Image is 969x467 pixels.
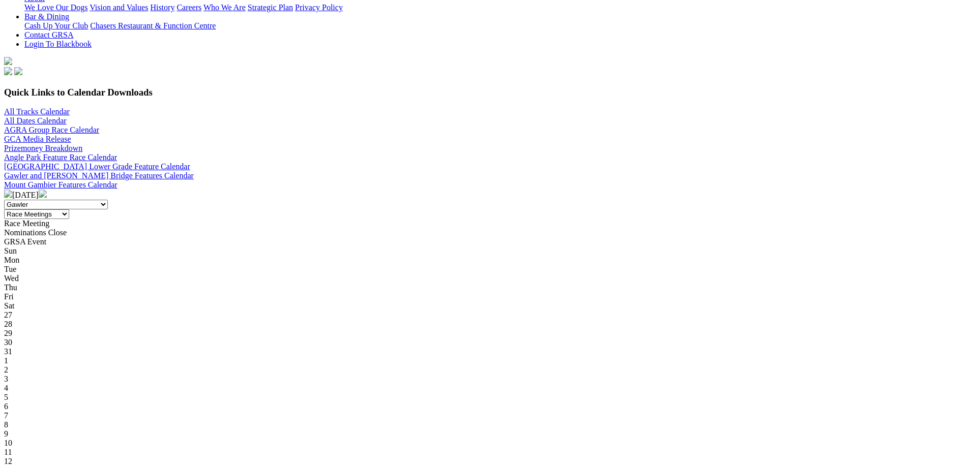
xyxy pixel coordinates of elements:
a: Privacy Policy [295,3,343,12]
span: 5 [4,393,8,401]
span: 11 [4,448,12,456]
span: 12 [4,457,12,465]
img: chevron-left-pager-white.svg [4,190,12,198]
div: Wed [4,274,965,283]
div: Fri [4,292,965,301]
a: All Dates Calendar [4,116,67,125]
a: Strategic Plan [248,3,293,12]
span: 8 [4,420,8,429]
div: Tue [4,265,965,274]
a: Bar & Dining [24,12,69,21]
a: Mount Gambier Features Calendar [4,180,118,189]
img: chevron-right-pager-white.svg [39,190,47,198]
div: Sat [4,301,965,310]
span: 10 [4,439,12,447]
img: twitter.svg [14,67,22,75]
div: Thu [4,283,965,292]
span: 6 [4,402,8,411]
div: GRSA Event [4,237,965,246]
span: 31 [4,347,12,356]
a: Gawler and [PERSON_NAME] Bridge Features Calendar [4,171,194,180]
a: [GEOGRAPHIC_DATA] Lower Grade Feature Calendar [4,162,190,171]
span: 2 [4,365,8,374]
span: 9 [4,429,8,438]
a: Contact GRSA [24,30,73,39]
a: Prizemoney Breakdown [4,144,82,152]
a: Careers [177,3,201,12]
span: 7 [4,411,8,420]
span: 29 [4,329,12,337]
span: 28 [4,320,12,328]
div: About [24,3,965,12]
div: Bar & Dining [24,21,965,30]
a: AGRA Group Race Calendar [4,126,99,134]
a: GCA Media Release [4,135,71,143]
a: Cash Up Your Club [24,21,88,30]
a: Chasers Restaurant & Function Centre [90,21,216,30]
a: Angle Park Feature Race Calendar [4,153,117,162]
a: History [150,3,174,12]
span: 3 [4,375,8,383]
a: Who We Are [203,3,246,12]
a: Login To Blackbook [24,40,92,48]
a: Vision and Values [90,3,148,12]
div: Mon [4,256,965,265]
a: We Love Our Dogs [24,3,87,12]
span: 27 [4,310,12,319]
a: All Tracks Calendar [4,107,70,116]
div: Sun [4,246,965,256]
h3: Quick Links to Calendar Downloads [4,87,965,98]
span: 1 [4,356,8,365]
div: Nominations Close [4,228,965,237]
img: logo-grsa-white.png [4,57,12,65]
span: 30 [4,338,12,347]
div: [DATE] [4,190,965,200]
span: 4 [4,384,8,392]
img: facebook.svg [4,67,12,75]
div: Race Meeting [4,219,965,228]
